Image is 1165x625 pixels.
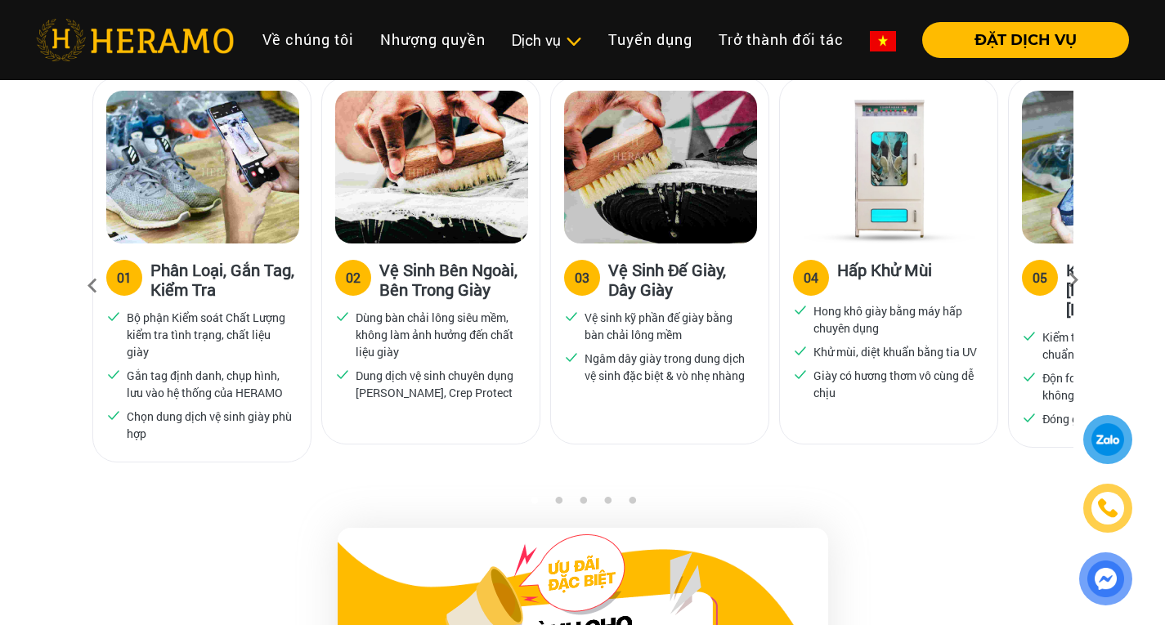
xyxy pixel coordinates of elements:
[706,22,857,57] a: Trở thành đối tác
[793,367,808,382] img: checked.svg
[106,408,121,422] img: checked.svg
[813,367,979,401] p: Giày có hương thơm vô cùng dễ chịu
[804,268,818,288] div: 04
[335,309,350,324] img: checked.svg
[565,33,582,50] img: subToggleIcon
[367,22,499,57] a: Nhượng quyền
[127,408,292,442] p: Chọn dung dịch vệ sinh giày phù hợp
[813,302,979,337] p: Hong khô giày bằng máy hấp chuyên dụng
[624,496,640,512] button: 5
[356,309,521,360] p: Dùng bàn chải lông siêu mềm, không làm ảnh hưởng đến chất liệu giày
[1022,410,1037,425] img: checked.svg
[1084,484,1132,533] a: phone-icon
[346,268,361,288] div: 02
[379,260,526,299] h3: Vệ Sinh Bên Ngoài, Bên Trong Giày
[870,31,896,51] img: vn-flag.png
[356,367,521,401] p: Dung dịch vệ sinh chuyên dụng [PERSON_NAME], Crep Protect
[813,343,977,360] p: Khử mùi, diệt khuẩn bằng tia UV
[564,309,579,324] img: checked.svg
[575,268,589,288] div: 03
[599,496,616,512] button: 4
[585,350,750,384] p: Ngâm dây giày trong dung dịch vệ sinh đặc biệt & vò nhẹ nhàng
[1097,498,1118,519] img: phone-icon
[106,309,121,324] img: checked.svg
[36,19,234,61] img: heramo-logo.png
[909,33,1129,47] a: ĐẶT DỊCH VỤ
[335,91,528,243] img: Heramo quy trinh ve sinh giay ben ngoai ben trong
[793,91,986,243] img: Heramo quy trinh ve sinh hap khu mui giay bang may hap uv
[127,309,292,360] p: Bộ phận Kiểm soát Chất Lượng kiểm tra tình trạng, chất liệu giày
[793,302,808,317] img: checked.svg
[575,496,591,512] button: 3
[106,367,121,382] img: checked.svg
[117,268,132,288] div: 01
[1022,369,1037,384] img: checked.svg
[127,367,292,401] p: Gắn tag định danh, chụp hình, lưu vào hệ thống của HERAMO
[1022,328,1037,343] img: checked.svg
[793,343,808,358] img: checked.svg
[922,22,1129,58] button: ĐẶT DỊCH VỤ
[550,496,567,512] button: 2
[595,22,706,57] a: Tuyển dụng
[837,260,932,292] h3: Hấp Khử Mùi
[249,22,367,57] a: Về chúng tôi
[564,91,757,243] img: Heramo quy trinh ve sinh de giay day giay
[150,260,298,299] h3: Phân Loại, Gắn Tag, Kiểm Tra
[512,29,582,51] div: Dịch vụ
[335,367,350,382] img: checked.svg
[564,350,579,364] img: checked.svg
[1033,268,1047,288] div: 05
[585,309,750,343] p: Vệ sinh kỹ phần đế giày bằng bàn chải lông mềm
[608,260,755,299] h3: Vệ Sinh Đế Giày, Dây Giày
[526,496,542,512] button: 1
[106,91,299,243] img: Heramo quy trinh ve sinh giay phan loai gan tag kiem tra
